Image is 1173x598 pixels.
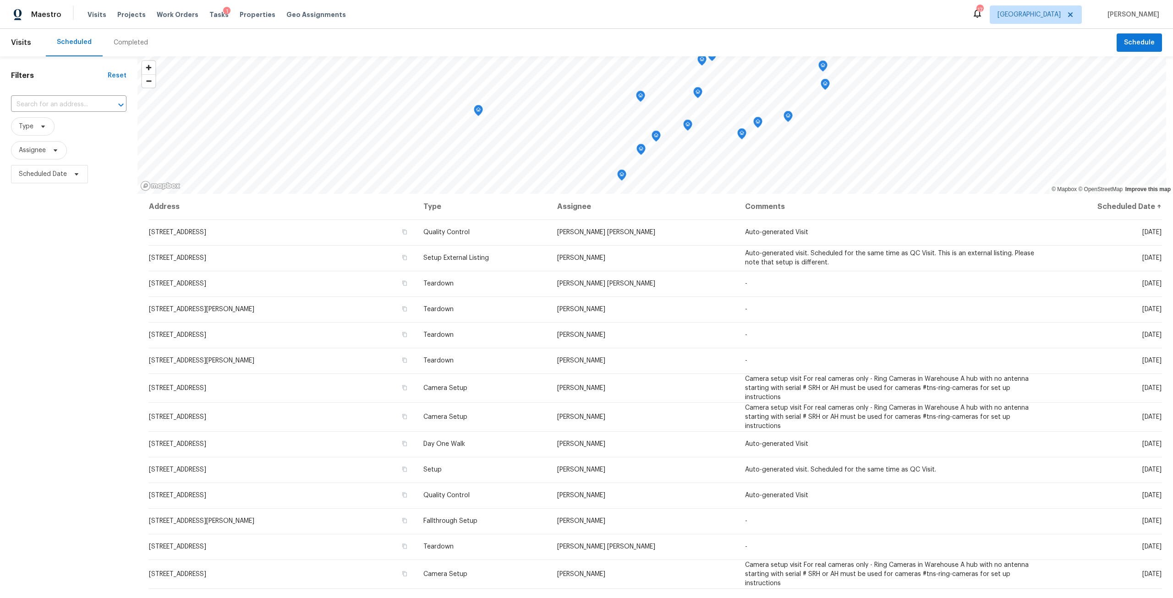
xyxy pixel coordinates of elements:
[149,441,206,447] span: [STREET_ADDRESS]
[557,332,605,338] span: [PERSON_NAME]
[149,229,206,236] span: [STREET_ADDRESS]
[149,414,206,420] span: [STREET_ADDRESS]
[149,492,206,499] span: [STREET_ADDRESS]
[400,412,409,421] button: Copy Address
[1142,357,1162,364] span: [DATE]
[117,10,146,19] span: Projects
[400,384,409,392] button: Copy Address
[557,229,655,236] span: [PERSON_NAME] [PERSON_NAME]
[557,543,655,550] span: [PERSON_NAME] [PERSON_NAME]
[423,441,465,447] span: Day One Walk
[1142,414,1162,420] span: [DATE]
[423,518,477,524] span: Fallthrough Setup
[1142,518,1162,524] span: [DATE]
[745,306,747,313] span: -
[745,332,747,338] span: -
[423,466,442,473] span: Setup
[745,441,808,447] span: Auto-generated Visit
[137,56,1166,194] canvas: Map
[557,280,655,287] span: [PERSON_NAME] [PERSON_NAME]
[423,543,454,550] span: Teardown
[400,516,409,525] button: Copy Address
[636,91,645,105] div: Map marker
[745,492,808,499] span: Auto-generated Visit
[821,79,830,93] div: Map marker
[697,55,707,69] div: Map marker
[557,441,605,447] span: [PERSON_NAME]
[149,518,254,524] span: [STREET_ADDRESS][PERSON_NAME]
[1142,466,1162,473] span: [DATE]
[149,466,206,473] span: [STREET_ADDRESS]
[1052,186,1077,192] a: Mapbox
[683,120,692,134] div: Map marker
[1142,280,1162,287] span: [DATE]
[31,10,61,19] span: Maestro
[423,571,467,577] span: Camera Setup
[557,492,605,499] span: [PERSON_NAME]
[1125,186,1171,192] a: Improve this map
[57,38,92,47] div: Scheduled
[400,439,409,448] button: Copy Address
[148,194,416,219] th: Address
[1142,571,1162,577] span: [DATE]
[745,229,808,236] span: Auto-generated Visit
[423,255,489,261] span: Setup External Listing
[745,405,1029,429] span: Camera setup visit For real cameras only - Ring Cameras in Warehouse A hub with no antenna starti...
[1124,37,1155,49] span: Schedule
[550,194,738,219] th: Assignee
[149,571,206,577] span: [STREET_ADDRESS]
[557,414,605,420] span: [PERSON_NAME]
[745,376,1029,400] span: Camera setup visit For real cameras only - Ring Cameras in Warehouse A hub with no antenna starti...
[1104,10,1159,19] span: [PERSON_NAME]
[1142,332,1162,338] span: [DATE]
[400,491,409,499] button: Copy Address
[423,414,467,420] span: Camera Setup
[114,38,148,47] div: Completed
[157,10,198,19] span: Work Orders
[149,385,206,391] span: [STREET_ADDRESS]
[286,10,346,19] span: Geo Assignments
[745,357,747,364] span: -
[400,305,409,313] button: Copy Address
[11,71,108,80] h1: Filters
[557,255,605,261] span: [PERSON_NAME]
[149,357,254,364] span: [STREET_ADDRESS][PERSON_NAME]
[1078,186,1123,192] a: OpenStreetMap
[557,571,605,577] span: [PERSON_NAME]
[745,518,747,524] span: -
[998,10,1061,19] span: [GEOGRAPHIC_DATA]
[149,332,206,338] span: [STREET_ADDRESS]
[400,570,409,578] button: Copy Address
[1142,543,1162,550] span: [DATE]
[745,562,1029,587] span: Camera setup visit For real cameras only - Ring Cameras in Warehouse A hub with no antenna starti...
[1042,194,1162,219] th: Scheduled Date ↑
[88,10,106,19] span: Visits
[423,280,454,287] span: Teardown
[474,105,483,119] div: Map marker
[557,385,605,391] span: [PERSON_NAME]
[753,117,762,131] div: Map marker
[745,250,1034,266] span: Auto-generated visit. Scheduled for the same time as QC Visit. This is an external listing. Pleas...
[19,170,67,179] span: Scheduled Date
[1117,33,1162,52] button: Schedule
[636,144,646,158] div: Map marker
[209,11,229,18] span: Tasks
[557,466,605,473] span: [PERSON_NAME]
[400,228,409,236] button: Copy Address
[400,253,409,262] button: Copy Address
[737,128,746,143] div: Map marker
[423,229,470,236] span: Quality Control
[108,71,126,80] div: Reset
[1142,229,1162,236] span: [DATE]
[557,306,605,313] span: [PERSON_NAME]
[423,357,454,364] span: Teardown
[745,466,936,473] span: Auto-generated visit. Scheduled for the same time as QC Visit.
[423,492,470,499] span: Quality Control
[19,146,46,155] span: Assignee
[11,33,31,53] span: Visits
[19,122,33,131] span: Type
[400,356,409,364] button: Copy Address
[149,280,206,287] span: [STREET_ADDRESS]
[223,7,230,16] div: 1
[557,357,605,364] span: [PERSON_NAME]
